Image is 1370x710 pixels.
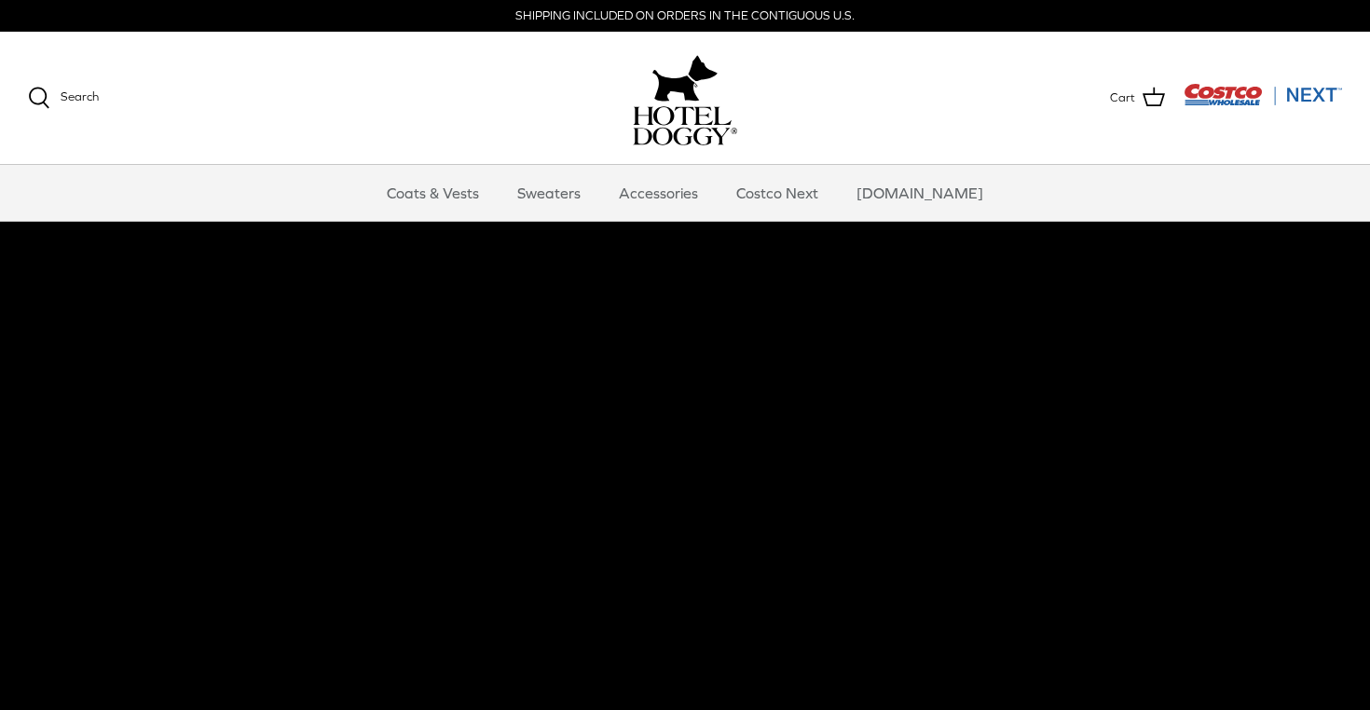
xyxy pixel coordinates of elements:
[28,87,99,109] a: Search
[652,50,718,106] img: hoteldoggy.com
[61,89,99,103] span: Search
[719,165,835,221] a: Costco Next
[602,165,715,221] a: Accessories
[1184,83,1342,106] img: Costco Next
[840,165,1000,221] a: [DOMAIN_NAME]
[633,106,737,145] img: hoteldoggycom
[1110,86,1165,110] a: Cart
[500,165,597,221] a: Sweaters
[633,50,737,145] a: hoteldoggy.com hoteldoggycom
[370,165,496,221] a: Coats & Vests
[1184,95,1342,109] a: Visit Costco Next
[1110,89,1135,108] span: Cart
